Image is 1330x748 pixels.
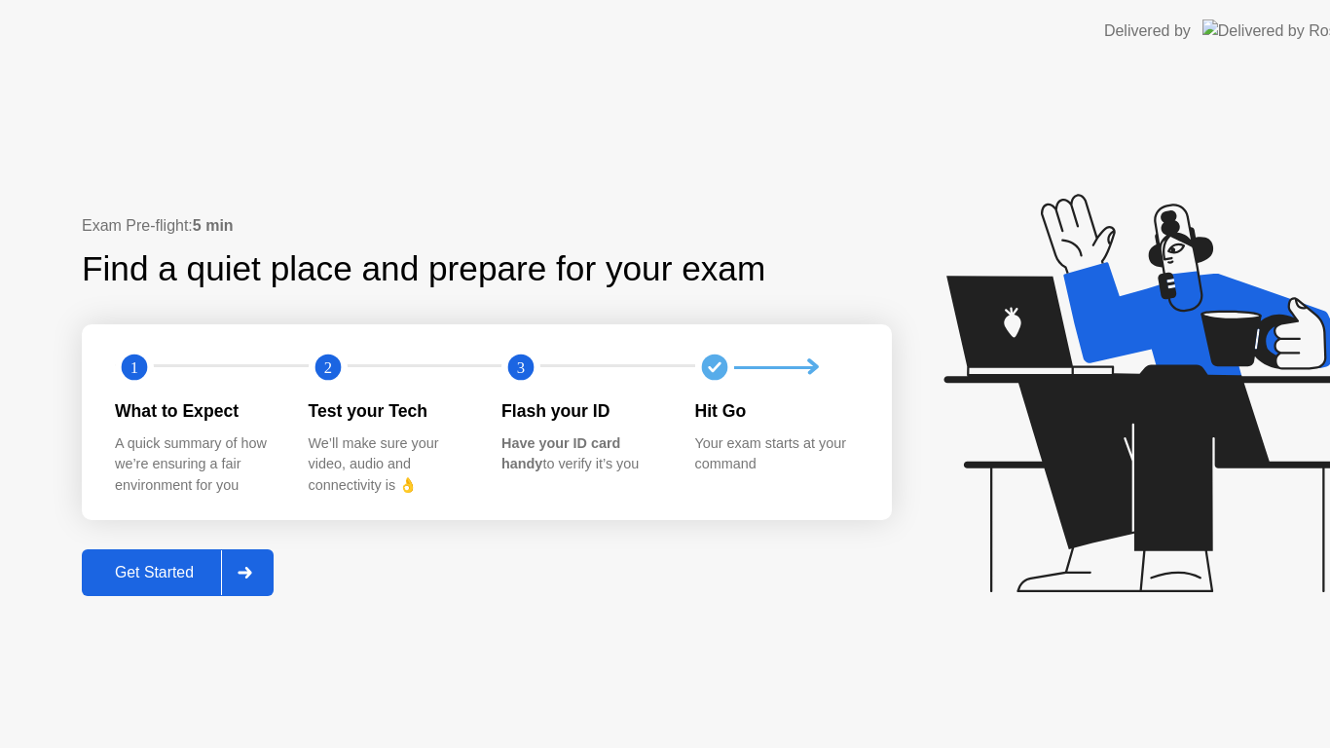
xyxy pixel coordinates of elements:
[193,217,234,234] b: 5 min
[88,564,221,581] div: Get Started
[130,358,138,377] text: 1
[501,435,620,472] b: Have your ID card handy
[82,549,274,596] button: Get Started
[309,433,471,497] div: We’ll make sure your video, audio and connectivity is 👌
[501,433,664,475] div: to verify it’s you
[82,243,768,295] div: Find a quiet place and prepare for your exam
[1104,19,1191,43] div: Delivered by
[115,433,277,497] div: A quick summary of how we’re ensuring a fair environment for you
[501,398,664,424] div: Flash your ID
[115,398,277,424] div: What to Expect
[323,358,331,377] text: 2
[82,214,892,238] div: Exam Pre-flight:
[695,398,858,424] div: Hit Go
[517,358,525,377] text: 3
[695,433,858,475] div: Your exam starts at your command
[309,398,471,424] div: Test your Tech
